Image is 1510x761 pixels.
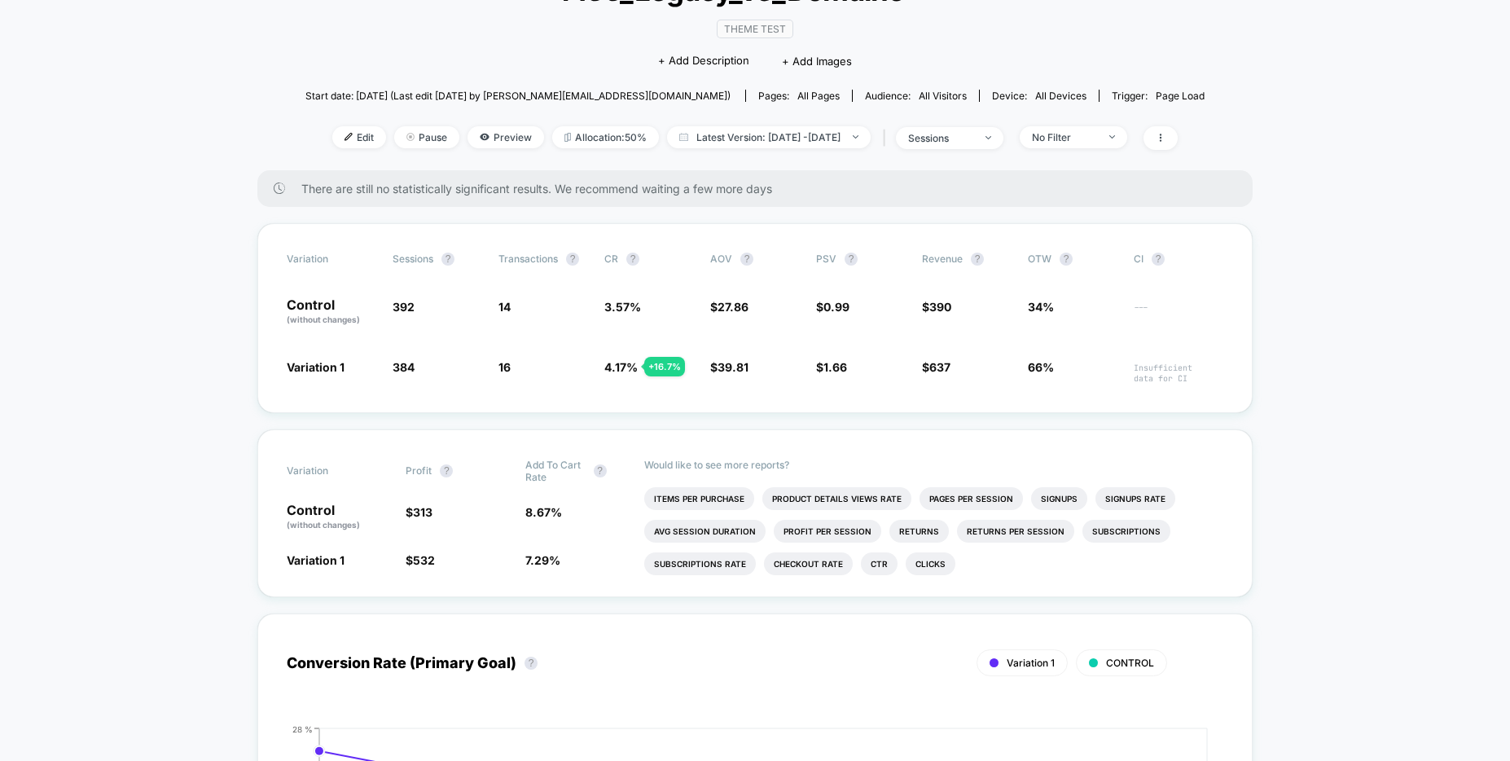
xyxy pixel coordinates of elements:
[908,132,973,144] div: sessions
[644,520,766,543] li: Avg Session Duration
[406,464,432,477] span: Profit
[406,505,432,519] span: $
[552,126,659,148] span: Allocation: 50%
[758,90,840,102] div: Pages:
[920,487,1023,510] li: Pages Per Session
[658,53,749,69] span: + Add Description
[644,487,754,510] li: Items Per Purchase
[644,552,756,575] li: Subscriptions Rate
[1134,363,1223,384] span: Insufficient data for CI
[922,300,951,314] span: $
[525,657,538,670] button: ?
[498,253,558,265] span: Transactions
[564,133,571,142] img: rebalance
[865,90,967,102] div: Audience:
[498,360,511,374] span: 16
[853,135,858,139] img: end
[644,459,1223,471] p: Would like to see more reports?
[413,505,432,519] span: 313
[1031,487,1087,510] li: Signups
[525,505,562,519] span: 8.67 %
[1028,300,1054,314] span: 34%
[679,133,688,141] img: calendar
[604,300,641,314] span: 3.57 %
[1032,131,1097,143] div: No Filter
[710,360,748,374] span: $
[879,126,896,150] span: |
[566,253,579,266] button: ?
[919,90,967,102] span: All Visitors
[667,126,871,148] span: Latest Version: [DATE] - [DATE]
[498,300,511,314] span: 14
[861,552,898,575] li: Ctr
[525,459,586,483] span: Add To Cart Rate
[1095,487,1175,510] li: Signups Rate
[764,552,853,575] li: Checkout Rate
[594,464,607,477] button: ?
[467,126,544,148] span: Preview
[929,300,951,314] span: 390
[1028,253,1117,266] span: OTW
[413,553,435,567] span: 532
[525,553,560,567] span: 7.29 %
[922,360,950,374] span: $
[406,133,415,141] img: end
[301,182,1220,196] span: There are still no statistically significant results. We recommend waiting a few more days
[922,253,963,265] span: Revenue
[816,300,849,314] span: $
[1007,657,1055,669] span: Variation 1
[1106,657,1154,669] span: CONTROL
[1028,360,1054,374] span: 66%
[957,520,1074,543] li: Returns Per Session
[287,459,376,483] span: Variation
[287,360,345,374] span: Variation 1
[345,133,353,141] img: edit
[394,126,459,148] span: Pause
[1134,253,1223,266] span: CI
[287,253,376,266] span: Variation
[710,300,748,314] span: $
[393,300,415,314] span: 392
[718,300,748,314] span: 27.86
[1112,90,1205,102] div: Trigger:
[929,360,950,374] span: 637
[774,520,881,543] li: Profit Per Session
[644,357,685,376] div: + 16.7 %
[332,126,386,148] span: Edit
[406,553,435,567] span: $
[1060,253,1073,266] button: ?
[1109,135,1115,139] img: end
[1035,90,1086,102] span: all devices
[971,253,984,266] button: ?
[979,90,1099,102] span: Device:
[287,298,376,326] p: Control
[740,253,753,266] button: ?
[1082,520,1170,543] li: Subscriptions
[816,360,847,374] span: $
[823,360,847,374] span: 1.66
[287,520,360,530] span: (without changes)
[717,20,793,38] span: Theme Test
[906,552,955,575] li: Clicks
[287,315,360,324] span: (without changes)
[718,360,748,374] span: 39.81
[393,360,415,374] span: 384
[816,253,836,265] span: PSV
[287,504,389,531] p: Control
[762,487,911,510] li: Product Details Views Rate
[782,55,852,68] span: + Add Images
[441,253,454,266] button: ?
[292,724,313,733] tspan: 28 %
[287,553,345,567] span: Variation 1
[626,253,639,266] button: ?
[305,90,731,102] span: Start date: [DATE] (Last edit [DATE] by [PERSON_NAME][EMAIL_ADDRESS][DOMAIN_NAME])
[1134,302,1223,326] span: ---
[710,253,732,265] span: AOV
[889,520,949,543] li: Returns
[1156,90,1205,102] span: Page Load
[1152,253,1165,266] button: ?
[823,300,849,314] span: 0.99
[440,464,453,477] button: ?
[604,360,638,374] span: 4.17 %
[797,90,840,102] span: all pages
